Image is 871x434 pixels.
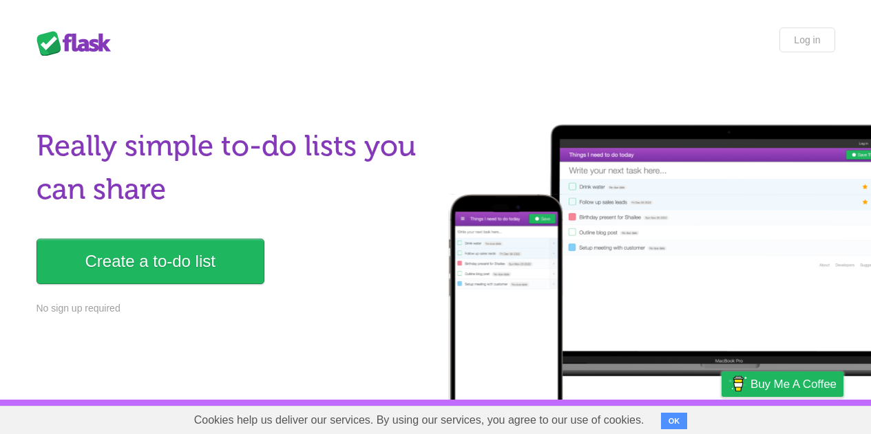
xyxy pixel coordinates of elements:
[36,31,119,56] div: Flask Lists
[180,406,658,434] span: Cookies help us deliver our services. By using our services, you agree to our use of cookies.
[36,124,428,211] h1: Really simple to-do lists you can share
[728,372,747,395] img: Buy me a coffee
[751,372,837,396] span: Buy me a coffee
[661,413,688,429] button: OK
[36,301,428,316] p: No sign up required
[36,239,264,284] a: Create a to-do list
[722,371,843,397] a: Buy me a coffee
[779,28,835,52] a: Log in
